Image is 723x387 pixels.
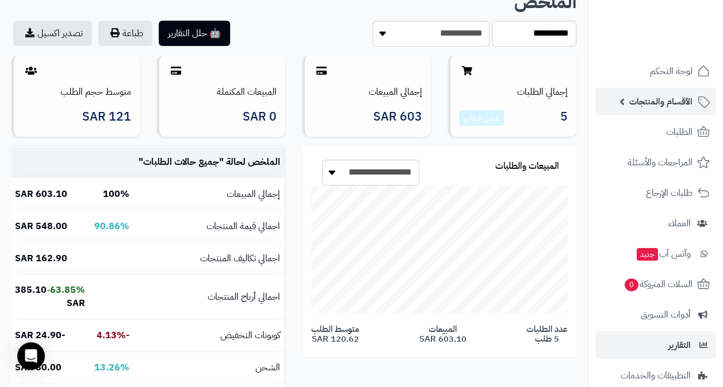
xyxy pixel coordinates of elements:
span: 0 SAR [243,110,277,123]
button: 🤖 حلل التقارير [159,21,230,46]
span: طلبات الإرجاع [646,185,693,201]
img: logo-2.png [645,28,712,52]
a: وآتس آبجديد [595,240,716,268]
a: السلات المتروكة0 [595,270,716,298]
td: اجمالي أرباح المنتجات [134,274,285,319]
span: السلات المتروكة [623,276,693,292]
b: 100% [103,187,129,201]
span: متوسط الطلب 120.62 SAR [311,324,359,343]
b: 80.00 SAR [15,361,62,374]
b: -24.90 SAR [15,328,65,342]
b: 13.26% [94,361,129,374]
a: العملاء [595,210,716,237]
b: 90.86% [94,219,129,233]
button: طباعة [98,21,152,46]
span: وآتس آب [636,246,691,262]
a: أدوات التسويق [595,301,716,328]
span: 603 SAR [373,110,422,123]
a: إجمالي الطلبات [517,85,568,99]
td: - [10,274,90,319]
b: 162.90 SAR [15,251,67,265]
a: متوسط حجم الطلب [60,85,131,99]
a: طلبات الإرجاع [595,179,716,207]
a: الطلبات [595,118,716,146]
a: إجمالي المبيعات [369,85,422,99]
a: تصدير اكسيل [13,21,92,46]
b: 385.10 SAR [15,283,85,310]
div: Open Intercom Messenger [17,342,45,370]
td: اجمالي تكاليف المنتجات [134,243,285,274]
span: المراجعات والأسئلة [628,154,693,171]
span: جميع حالات الطلبات [143,155,219,169]
a: المبيعات المكتملة [217,85,277,99]
span: الطلبات [666,124,693,140]
a: لوحة التحكم [595,57,716,85]
b: 63.85% [50,283,85,297]
span: التطبيقات والخدمات [621,367,691,384]
span: 121 SAR [82,110,131,123]
a: المراجعات والأسئلة [595,149,716,176]
td: إجمالي المبيعات [134,179,285,210]
td: كوبونات التخفيض [134,320,285,351]
td: الشحن [134,352,285,384]
span: العملاء [668,215,691,231]
span: المبيعات 603.10 SAR [419,324,466,343]
h3: المبيعات والطلبات [495,161,559,172]
td: اجمالي قيمة المنتجات [134,211,285,242]
td: الملخص لحالة " " [134,146,285,178]
span: جديد [637,248,658,261]
a: عرض التقارير [463,112,500,124]
span: عدد الطلبات 5 طلب [526,324,568,343]
span: 0 [625,278,638,291]
b: 603.10 SAR [15,187,67,201]
b: -4.13% [97,328,129,342]
span: الأقسام والمنتجات [629,94,693,110]
span: 5 [560,110,568,126]
span: أدوات التسويق [641,307,691,323]
a: التقارير [595,331,716,359]
span: لوحة التحكم [650,63,693,79]
span: التقارير [668,337,691,353]
b: 548.00 SAR [15,219,67,233]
